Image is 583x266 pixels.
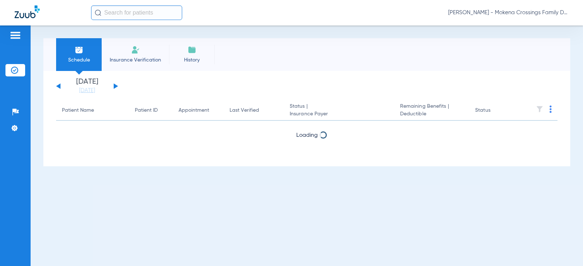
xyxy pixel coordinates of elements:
[290,110,388,118] span: Insurance Payer
[9,31,21,40] img: hamburger-icon
[62,107,94,114] div: Patient Name
[62,107,123,114] div: Patient Name
[65,78,109,94] li: [DATE]
[175,56,209,64] span: History
[230,107,278,114] div: Last Verified
[91,5,182,20] input: Search for patients
[284,100,394,121] th: Status |
[448,9,568,16] span: [PERSON_NAME] - Mokena Crossings Family Dental
[65,87,109,94] a: [DATE]
[296,132,318,138] span: Loading
[15,5,40,18] img: Zuub Logo
[135,107,158,114] div: Patient ID
[188,45,196,54] img: History
[75,45,83,54] img: Schedule
[230,107,259,114] div: Last Verified
[536,106,543,113] img: filter.svg
[62,56,96,64] span: Schedule
[179,107,209,114] div: Appointment
[469,100,519,121] th: Status
[107,56,164,64] span: Insurance Verification
[400,110,463,118] span: Deductible
[179,107,218,114] div: Appointment
[131,45,140,54] img: Manual Insurance Verification
[394,100,469,121] th: Remaining Benefits |
[549,106,552,113] img: group-dot-blue.svg
[95,9,101,16] img: Search Icon
[135,107,167,114] div: Patient ID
